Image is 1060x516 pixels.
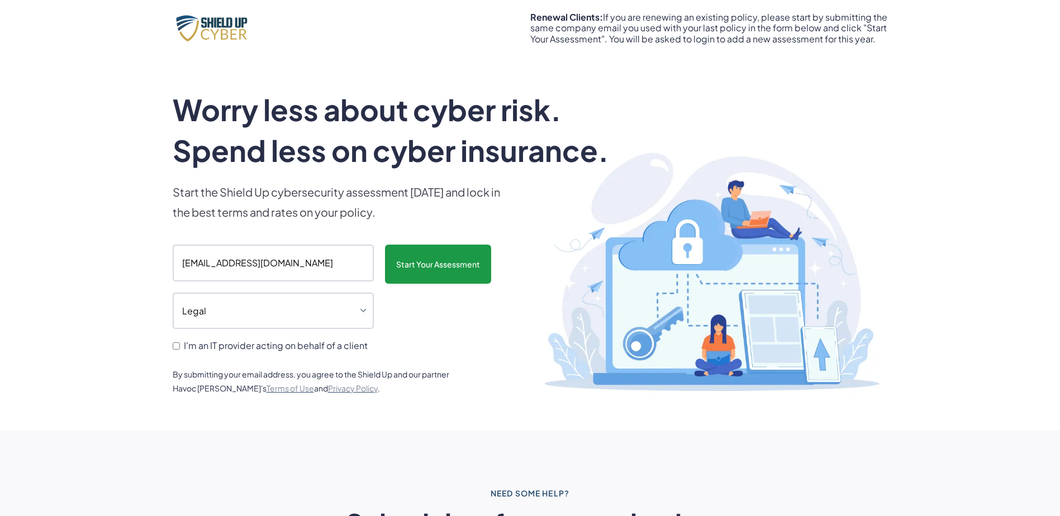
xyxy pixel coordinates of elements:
[267,383,314,393] a: Terms of Use
[173,342,180,350] input: I'm an IT provider acting on behalf of a client
[173,89,638,171] h1: Worry less about cyber risk. Spend less on cyber insurance.
[173,245,374,281] input: Enter your company email
[173,182,508,222] p: Start the Shield Up cybersecurity assessment [DATE] and lock in the best terms and rates on your ...
[530,11,603,23] strong: Renewal Clients:
[328,383,378,393] a: Privacy Policy
[173,367,463,395] div: By submitting your email address, you agree to the Shield Up and our partner Havoc [PERSON_NAME]'...
[491,486,569,500] div: Need some help?
[530,12,888,44] div: If you are renewing an existing policy, please start by submitting the same company email you use...
[385,245,491,284] input: Start Your Assessment
[173,12,256,44] img: Shield Up Cyber Logo
[173,245,508,354] form: scanform
[184,340,368,351] span: I'm an IT provider acting on behalf of a client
